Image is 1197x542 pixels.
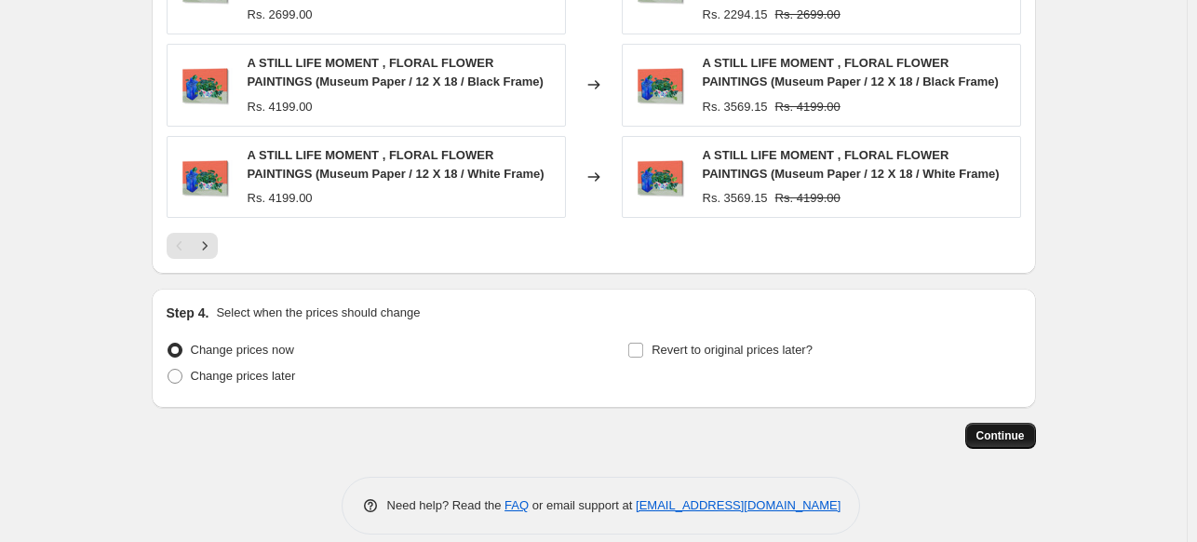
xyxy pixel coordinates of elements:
span: Continue [976,428,1025,443]
strike: Rs. 4199.00 [775,189,841,208]
span: Change prices now [191,343,294,357]
div: Rs. 4199.00 [248,98,313,116]
img: A-Still-Life-Moment-By-Uma-Gokhale-Botanical-Art-Prints-in-Gallery-Wrap_80x.jpg [632,149,688,205]
a: FAQ [504,498,529,512]
strike: Rs. 2699.00 [775,6,841,24]
span: Revert to original prices later? [652,343,813,357]
span: A STILL LIFE MOMENT , FLORAL FLOWER PAINTINGS (Museum Paper / 12 X 18 / White Frame) [248,148,545,181]
h2: Step 4. [167,304,209,322]
p: Select when the prices should change [216,304,420,322]
img: A-Still-Life-Moment-By-Uma-Gokhale-Botanical-Art-Prints-in-Gallery-Wrap_80x.jpg [632,57,688,113]
div: Rs. 2294.15 [703,6,768,24]
div: Rs. 3569.15 [703,189,768,208]
nav: Pagination [167,233,218,259]
strike: Rs. 4199.00 [775,98,841,116]
span: or email support at [529,498,636,512]
button: Next [192,233,218,259]
span: A STILL LIFE MOMENT , FLORAL FLOWER PAINTINGS (Museum Paper / 12 X 18 / White Frame) [703,148,1000,181]
span: Need help? Read the [387,498,505,512]
button: Continue [965,423,1036,449]
div: Rs. 4199.00 [248,189,313,208]
div: Rs. 2699.00 [248,6,313,24]
span: A STILL LIFE MOMENT , FLORAL FLOWER PAINTINGS (Museum Paper / 12 X 18 / Black Frame) [248,56,544,88]
span: A STILL LIFE MOMENT , FLORAL FLOWER PAINTINGS (Museum Paper / 12 X 18 / Black Frame) [703,56,999,88]
a: [EMAIL_ADDRESS][DOMAIN_NAME] [636,498,841,512]
img: A-Still-Life-Moment-By-Uma-Gokhale-Botanical-Art-Prints-in-Gallery-Wrap_80x.jpg [177,149,233,205]
span: Change prices later [191,369,296,383]
img: A-Still-Life-Moment-By-Uma-Gokhale-Botanical-Art-Prints-in-Gallery-Wrap_80x.jpg [177,57,233,113]
div: Rs. 3569.15 [703,98,768,116]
